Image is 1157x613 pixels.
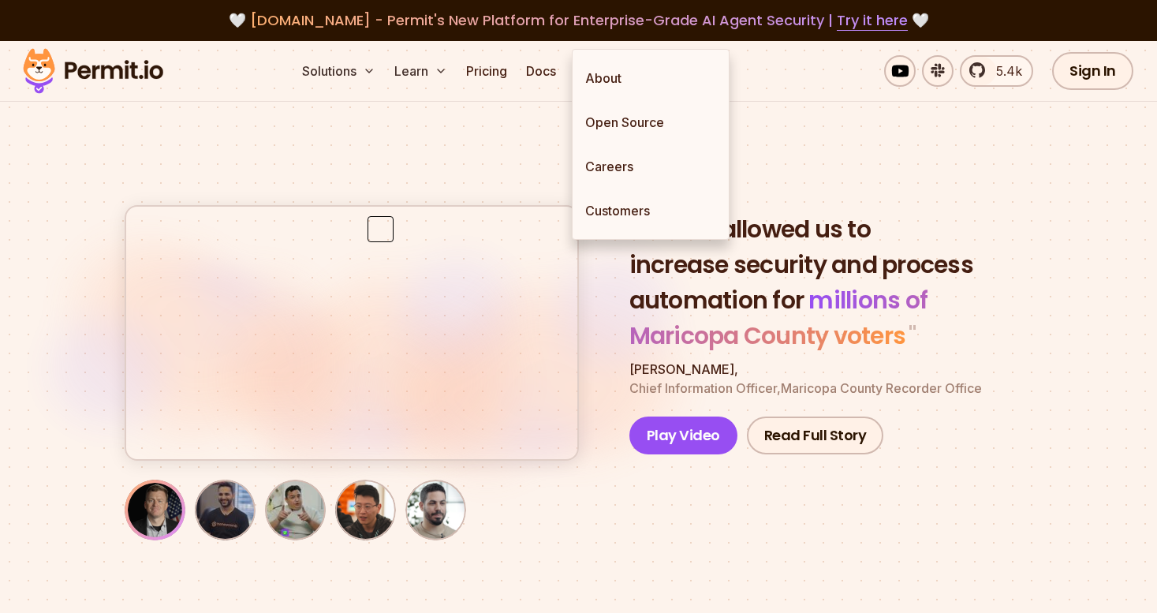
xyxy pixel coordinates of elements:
span: [DOMAIN_NAME] - Permit's New Platform for Enterprise-Grade AI Agent Security | [250,10,908,30]
a: Sign In [1052,52,1133,90]
a: Customers [573,189,729,233]
a: Careers [573,144,729,189]
img: Permit logo [16,44,170,98]
a: Docs [520,55,562,87]
span: [PERSON_NAME] , [629,361,738,377]
button: Company [569,55,658,87]
a: Pricing [460,55,513,87]
img: Nate Young [128,483,182,537]
a: Open Source [573,100,729,144]
span: " [629,212,640,246]
span: millions of Maricopa County voters [629,283,928,353]
span: " [905,319,916,353]
button: Solutions [296,55,382,87]
span: 5.4k [987,62,1022,80]
span: Permit allowed us to increase security and process automation for [629,212,973,317]
button: Play Video [629,417,737,454]
a: About [573,56,729,100]
a: Read Full Story [747,417,884,454]
a: 5.4k [960,55,1033,87]
a: Try it here [837,10,908,31]
button: Learn [388,55,453,87]
span: Chief Information Officer , Maricopa County Recorder Office [629,380,982,396]
div: 🤍 🤍 [38,9,1119,32]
